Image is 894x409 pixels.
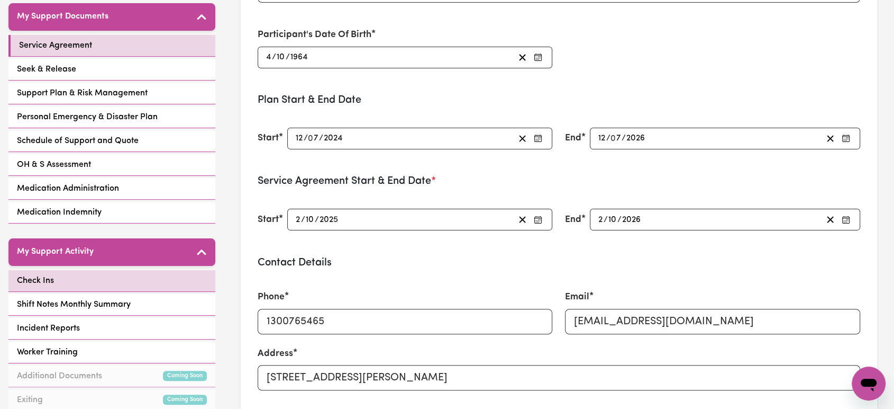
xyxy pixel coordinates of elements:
iframe: Button to launch messaging window [852,367,886,401]
h5: My Support Documents [17,12,108,22]
h3: Service Agreement Start & End Date [258,175,861,188]
small: Coming Soon [163,371,207,381]
label: Start [258,131,279,145]
input: -- [598,212,604,227]
label: Start [258,213,279,227]
input: ---- [323,131,344,146]
label: Phone [258,290,285,304]
span: Medication Indemnity [17,206,102,219]
span: Support Plan & Risk Management [17,87,148,100]
a: Seek & Release [8,59,215,81]
label: End [565,131,581,145]
input: -- [308,131,319,146]
input: -- [276,50,286,65]
input: ---- [622,212,642,227]
a: Personal Emergency & Disaster Plan [8,106,215,128]
span: Medication Administration [17,182,119,195]
input: -- [598,131,606,146]
h3: Contact Details [258,256,861,269]
span: Seek & Release [17,63,76,76]
span: Service Agreement [19,39,92,52]
a: Worker Training [8,342,215,363]
span: Worker Training [17,346,78,359]
span: / [315,215,319,225]
a: Schedule of Support and Quote [8,130,215,152]
span: 0 [610,134,616,143]
span: / [272,52,276,62]
input: -- [305,212,315,227]
input: ---- [626,131,646,146]
a: OH & S Assessment [8,154,215,176]
label: End [565,213,581,227]
span: Schedule of Support and Quote [17,135,139,147]
a: Additional DocumentsComing Soon [8,366,215,387]
span: Incident Reports [17,322,80,335]
button: My Support Documents [8,3,215,31]
input: -- [612,131,622,146]
a: Check Ins [8,270,215,292]
a: Support Plan & Risk Management [8,83,215,104]
span: / [301,215,305,225]
input: -- [608,212,617,227]
span: / [319,134,323,143]
span: / [622,134,626,143]
label: Email [565,290,589,304]
span: Check Ins [17,274,54,287]
span: / [606,134,610,143]
span: OH & S Assessment [17,158,91,171]
span: / [617,215,622,225]
label: Participant's Date Of Birth [258,28,371,42]
span: 0 [308,134,313,143]
span: Personal Emergency & Disaster Plan [17,111,158,123]
input: -- [266,50,272,65]
button: My Support Activity [8,238,215,266]
span: / [304,134,308,143]
span: Shift Notes Monthly Summary [17,298,131,311]
a: Incident Reports [8,318,215,340]
input: -- [295,212,301,227]
small: Coming Soon [163,395,207,405]
label: Address [258,347,293,361]
input: ---- [319,212,339,227]
a: Medication Administration [8,178,215,200]
h5: My Support Activity [17,247,94,257]
span: Additional Documents [17,370,102,383]
input: ---- [290,50,308,65]
span: / [286,52,290,62]
span: Exiting [17,394,43,406]
span: / [604,215,608,225]
h3: Plan Start & End Date [258,94,861,106]
a: Medication Indemnity [8,202,215,224]
a: Service Agreement [8,35,215,57]
input: -- [295,131,304,146]
a: Shift Notes Monthly Summary [8,294,215,316]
